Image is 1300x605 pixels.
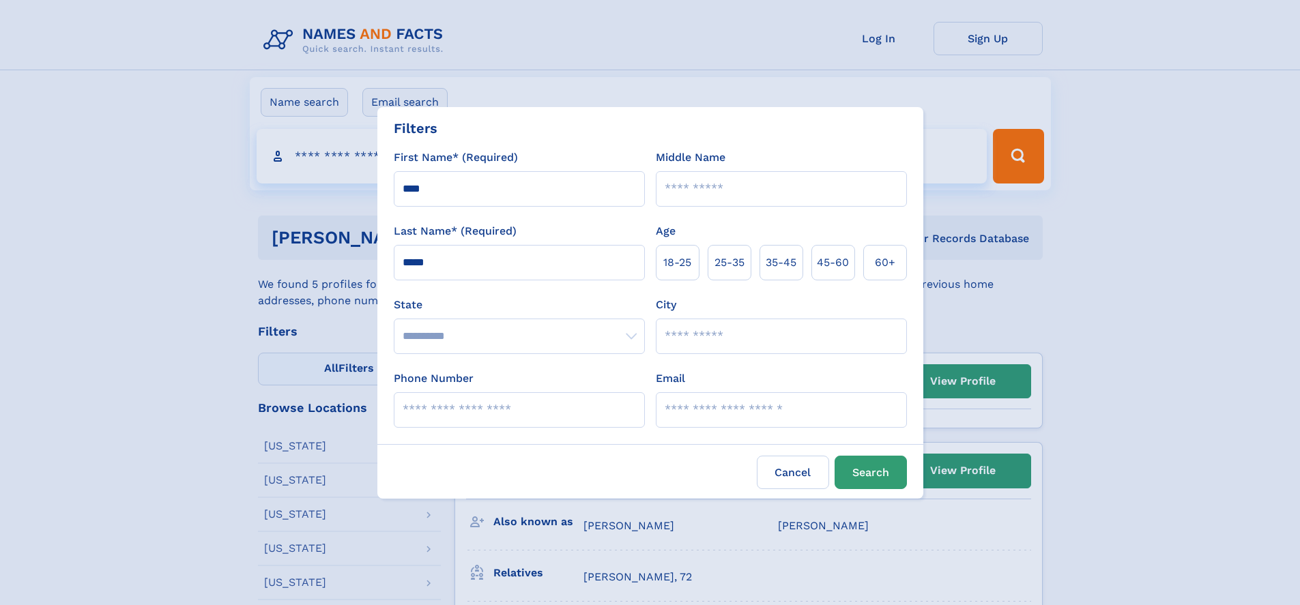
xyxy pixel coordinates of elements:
[714,254,745,271] span: 25‑35
[663,254,691,271] span: 18‑25
[656,370,685,387] label: Email
[394,118,437,138] div: Filters
[394,223,517,239] label: Last Name* (Required)
[394,149,518,166] label: First Name* (Required)
[757,456,829,489] label: Cancel
[394,370,474,387] label: Phone Number
[875,254,895,271] span: 60+
[835,456,907,489] button: Search
[656,149,725,166] label: Middle Name
[394,297,645,313] label: State
[656,223,676,239] label: Age
[656,297,676,313] label: City
[766,254,796,271] span: 35‑45
[817,254,849,271] span: 45‑60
